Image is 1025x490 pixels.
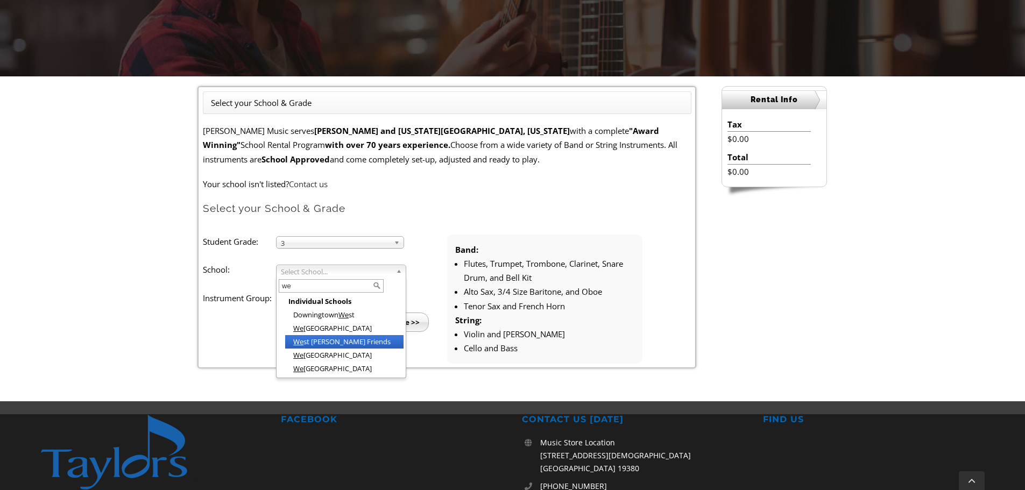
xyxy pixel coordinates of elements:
strong: [PERSON_NAME] and [US_STATE][GEOGRAPHIC_DATA], [US_STATE] [314,125,570,136]
li: $0.00 [727,132,811,146]
strong: String: [455,315,482,325]
h2: FIND US [763,414,985,425]
p: [PERSON_NAME] Music serves with a complete School Rental Program Choose from a wide variety of Ba... [203,124,691,166]
li: Tenor Sax and French Horn [464,299,634,313]
strong: Band: [455,244,478,255]
label: Instrument Group: [203,291,276,305]
li: st [PERSON_NAME] Friends [285,335,404,349]
em: We [293,323,303,333]
li: Flutes, Trumpet, Trombone, Clarinet, Snare Drum, and Bell Kit [464,257,634,285]
li: Downingtown st [285,308,404,322]
a: Contact us [289,179,328,189]
h2: CONTACT US [DATE] [522,414,744,425]
em: We [293,364,303,373]
em: We [338,310,349,319]
h2: Rental Info [722,90,826,109]
li: Cello and Bass [464,341,634,355]
p: Music Store Location [STREET_ADDRESS][DEMOGRAPHIC_DATA] [GEOGRAPHIC_DATA] 19380 [540,436,744,474]
li: Violin and [PERSON_NAME] [464,327,634,341]
li: Total [727,150,811,165]
li: Tax [727,117,811,132]
p: Your school isn't listed? [203,177,691,191]
span: Select School... [281,265,392,278]
label: Student Grade: [203,235,276,248]
strong: School Approved [261,154,330,165]
img: sidebar-footer.png [722,187,827,197]
em: We [293,350,303,360]
li: $0.00 [727,165,811,179]
em: We [293,337,303,346]
li: Alto Sax, 3/4 Size Baritone, and Oboe [464,285,634,299]
li: Individual Schools [285,295,404,308]
span: 3 [281,237,390,250]
strong: with over 70 years experience. [325,139,450,150]
li: [GEOGRAPHIC_DATA] [285,322,404,335]
li: [GEOGRAPHIC_DATA] [285,349,404,362]
li: Select your School & Grade [211,96,312,110]
li: [GEOGRAPHIC_DATA] [285,362,404,375]
h2: Select your School & Grade [203,202,691,215]
h2: FACEBOOK [281,414,503,425]
label: School: [203,262,276,276]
